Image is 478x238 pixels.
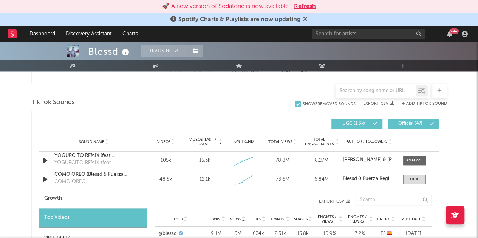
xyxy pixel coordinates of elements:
[265,176,300,183] div: 73.6M
[447,31,452,37] button: 99+
[347,230,373,237] div: 7.2 %
[199,157,210,164] div: 15.3k
[331,119,382,129] button: UGC(1.3k)
[294,230,312,237] div: 15.8k
[316,215,338,224] span: Engmts / Views
[158,230,177,237] a: @blessd
[294,217,308,221] span: Shares
[149,157,184,164] div: 105k
[54,159,133,167] div: YOGURCITO REMIX (feat. [PERSON_NAME], [PERSON_NAME])
[230,217,241,221] span: Views
[79,140,104,144] span: Sound Name
[299,69,308,74] button: Last
[149,176,184,183] div: 48.8k
[117,26,143,41] a: Charts
[303,102,356,107] div: Show 3 Removed Sounds
[268,140,292,144] span: Total Views
[399,230,428,237] div: [DATE]
[387,231,392,236] span: 🇪🇸
[347,215,368,224] span: Engmts / Fllwrs.
[449,28,459,34] div: 99 +
[174,217,183,221] span: User
[199,176,210,183] div: 12.1k
[303,17,308,23] span: Dismiss
[265,157,300,164] div: 78.8M
[347,139,387,144] span: Author / Followers
[393,121,428,126] span: Official ( 47 )
[170,69,181,74] button: First
[280,69,291,74] button: Next
[207,230,226,237] div: 9.1M
[244,70,249,73] span: of
[31,98,75,107] span: TikTok Sounds
[388,119,439,129] button: Official(47)
[162,199,350,204] button: Export CSV
[402,102,447,106] button: + Add TikTok Sound
[157,140,170,144] span: Videos
[377,230,396,237] div: ES
[39,189,147,208] div: Growth
[304,157,339,164] div: 8.27M
[88,45,131,58] div: Blessd
[356,195,432,205] input: Search...
[187,137,218,146] span: Videos (last 7 days)
[363,101,394,106] button: Export CSV
[304,176,339,183] div: 6.84M
[54,171,133,178] a: COMO OREO (Blessd & Fuerza Regida)
[316,230,343,237] div: 10.9 %
[394,102,447,106] button: + Add TikTok Sound
[226,139,261,144] div: 6M Trend
[224,67,265,76] div: 1 5 203
[252,217,261,221] span: Likes
[235,70,239,73] span: to
[229,230,246,237] div: 6M
[312,29,425,39] input: Search for artists
[304,137,334,146] span: Total Engagements
[39,208,147,227] div: Top Videos
[271,230,290,237] div: 2.51k
[189,69,209,74] button: Previous
[54,178,86,186] div: COMO OREO
[54,152,133,160] a: YOGURCITO REMIX (feat. [PERSON_NAME], [PERSON_NAME])
[343,157,395,163] a: [PERSON_NAME] & [PERSON_NAME] & [PERSON_NAME] & [PERSON_NAME] R & [PERSON_NAME] La L & ROA
[271,217,285,221] span: Cmnts.
[207,217,221,221] span: Fllwrs.
[377,217,391,221] span: Cntry.
[178,17,301,23] span: Spotify Charts & Playlists are now updating
[336,88,416,94] input: Search by song name or URL
[343,176,441,181] strong: Blessd & Fuerza Regida & OvyOnTheDrums
[162,2,290,11] div: 🚀 A new version of Sodatone is now available.
[24,26,60,41] a: Dashboard
[141,45,188,57] button: Tracking
[60,26,117,41] a: Discovery Assistant
[294,2,316,11] button: Refresh
[343,176,395,181] a: Blessd & Fuerza Regida & OvyOnTheDrums
[336,121,371,126] span: UGC ( 1.3k )
[250,230,267,237] div: 634k
[401,217,421,221] span: Post Date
